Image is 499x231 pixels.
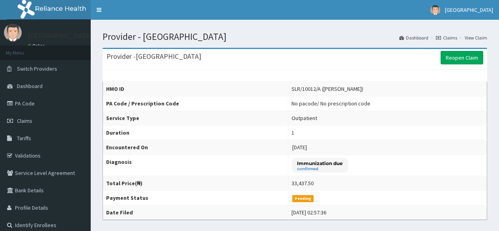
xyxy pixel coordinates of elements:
th: Total Price(₦) [103,176,288,191]
span: Switch Providers [17,65,57,72]
span: Claims [17,117,32,124]
th: Date Filed [103,205,288,220]
a: View Claim [465,34,487,41]
img: User Image [4,24,22,41]
a: Online [28,43,47,49]
span: Pending [292,195,314,202]
h1: Provider - [GEOGRAPHIC_DATA] [103,32,487,42]
th: Payment Status [103,191,288,205]
a: Reopen Claim [441,51,483,64]
span: [GEOGRAPHIC_DATA] [445,6,493,13]
p: Immunization due [297,160,343,167]
th: Encountered On [103,140,288,155]
th: PA Code / Prescription Code [103,96,288,111]
div: [DATE] 02:57:36 [292,208,326,216]
p: [GEOGRAPHIC_DATA] [28,32,93,39]
th: Service Type [103,111,288,126]
img: User Image [430,5,440,15]
div: 1 [292,129,294,137]
span: Tariffs [17,135,31,142]
div: 33,437.50 [292,179,314,187]
h3: Provider - [GEOGRAPHIC_DATA] [107,53,201,60]
a: Dashboard [399,34,428,41]
div: No pacode / No prescription code [292,100,370,107]
th: HMO ID [103,82,288,96]
th: Duration [103,126,288,140]
div: SLR/10012/A ([PERSON_NAME]) [292,85,363,93]
span: Dashboard [17,83,43,90]
span: [DATE] [292,144,307,151]
small: confirmed [297,167,343,171]
div: Outpatient [292,114,317,122]
th: Diagnosis [103,155,288,176]
a: Claims [436,34,457,41]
